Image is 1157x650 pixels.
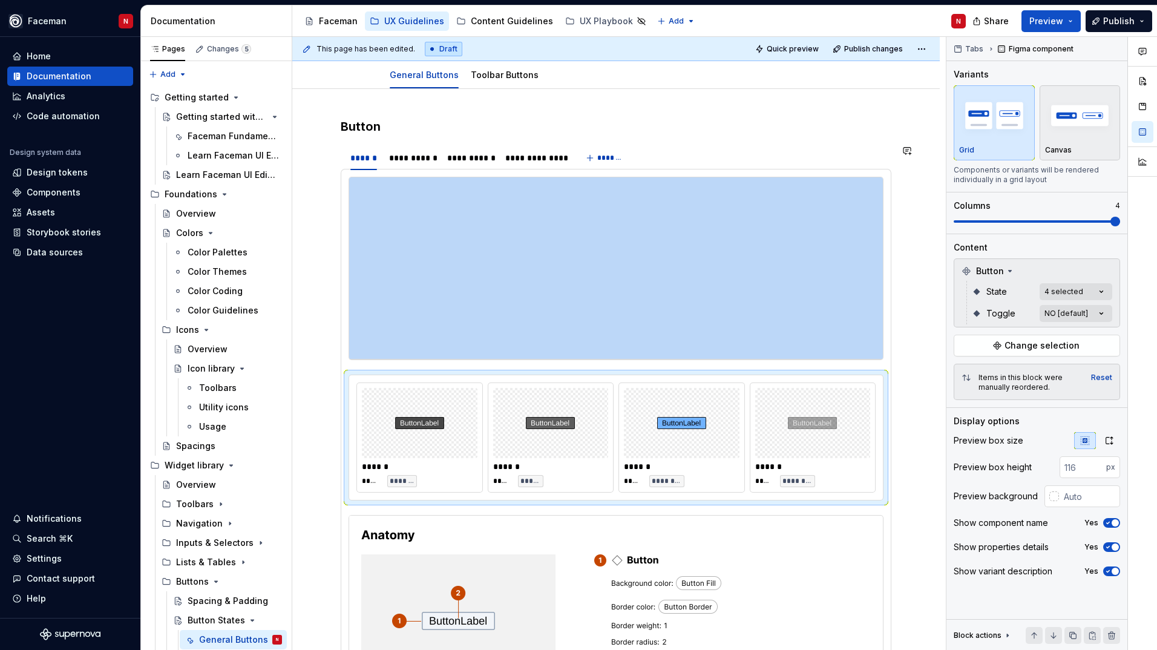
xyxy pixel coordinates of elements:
[27,90,65,102] div: Analytics
[27,166,88,179] div: Design tokens
[1084,518,1098,528] label: Yes
[176,227,203,239] div: Colors
[188,149,280,162] div: Learn Faceman UI Editor
[27,553,62,565] div: Settings
[300,9,651,33] div: Page tree
[207,44,251,54] div: Changes
[439,44,457,54] span: Draft
[844,44,903,54] span: Publish changes
[176,576,209,588] div: Buttons
[984,15,1009,27] span: Share
[168,146,287,165] a: Learn Faceman UI Editor
[1044,309,1088,318] div: NO [default]
[986,286,1007,298] span: State
[157,107,287,126] a: Getting started with Faceman
[767,44,819,54] span: Quick preview
[1044,287,1083,297] div: 4 selected
[27,593,46,605] div: Help
[10,148,81,157] div: Design system data
[384,15,444,27] div: UX Guidelines
[168,262,287,281] a: Color Themes
[390,70,459,80] a: General Buttons
[180,630,287,649] a: General ButtonsN
[1084,566,1098,576] label: Yes
[954,241,988,254] div: Content
[7,47,133,66] a: Home
[168,243,287,262] a: Color Palettes
[8,14,23,28] img: 87d06435-c97f-426c-aa5d-5eb8acd3d8b3.png
[954,85,1035,160] button: placeholderGrid
[7,589,133,608] button: Help
[188,595,268,607] div: Spacing & Padding
[180,398,287,417] a: Utility icons
[160,70,175,79] span: Add
[27,226,101,238] div: Storybook stories
[954,165,1120,185] div: Components or variants will be rendered individually in a grid layout
[176,169,276,181] div: Learn Faceman UI Editor
[1091,373,1112,382] button: Reset
[168,340,287,359] a: Overview
[199,421,226,433] div: Usage
[157,494,287,514] div: Toolbars
[180,378,287,398] a: Toolbars
[40,628,100,640] svg: Supernova Logo
[1040,305,1112,322] button: NO [default]
[7,529,133,548] button: Search ⌘K
[385,62,464,87] div: General Buttons
[829,41,908,57] button: Publish changes
[954,435,1023,447] div: Preview box size
[7,67,133,86] a: Documentation
[157,514,287,533] div: Navigation
[954,565,1052,577] div: Show variant description
[471,70,539,80] a: Toolbar Buttons
[1115,201,1120,211] p: 4
[986,307,1015,320] span: Toggle
[1086,10,1152,32] button: Publish
[957,261,1117,281] div: Button
[176,537,254,549] div: Inputs & Selectors
[188,285,243,297] div: Color Coding
[954,335,1120,356] button: Change selection
[165,188,217,200] div: Foundations
[151,15,287,27] div: Documentation
[27,513,82,525] div: Notifications
[7,203,133,222] a: Assets
[27,50,51,62] div: Home
[188,246,247,258] div: Color Palettes
[1103,15,1135,27] span: Publish
[7,569,133,588] button: Contact support
[176,556,236,568] div: Lists & Tables
[145,185,287,204] div: Foundations
[145,88,287,107] div: Getting started
[27,70,91,82] div: Documentation
[1040,283,1112,300] button: 4 selected
[669,16,684,26] span: Add
[1021,10,1081,32] button: Preview
[150,44,185,54] div: Pages
[188,363,235,375] div: Icon library
[752,41,824,57] button: Quick preview
[176,498,214,510] div: Toolbars
[176,111,267,123] div: Getting started with Faceman
[466,62,543,87] div: Toolbar Buttons
[157,553,287,572] div: Lists & Tables
[580,15,633,27] div: UX Playbook
[7,549,133,568] a: Settings
[1005,340,1080,352] span: Change selection
[950,41,989,57] button: Tabs
[978,373,1084,392] div: Items in this block were manually reordered.
[241,44,251,54] span: 5
[157,165,287,185] a: Learn Faceman UI Editor
[145,456,287,475] div: Widget library
[176,440,215,452] div: Spacings
[954,200,991,212] div: Columns
[959,93,1029,137] img: placeholder
[176,479,216,491] div: Overview
[954,541,1049,553] div: Show properties details
[954,415,1020,427] div: Display options
[157,320,287,340] div: Icons
[27,573,95,585] div: Contact support
[1106,462,1115,472] p: px
[180,417,287,436] a: Usage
